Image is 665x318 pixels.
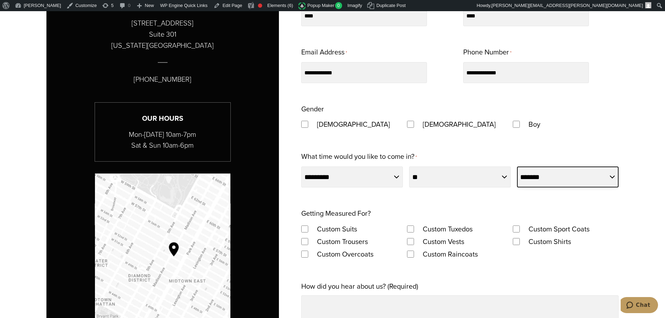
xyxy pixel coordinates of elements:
label: Phone Number [463,46,511,59]
label: Boy [522,118,547,131]
label: Custom Trousers [310,235,375,248]
span: 0 [335,2,342,9]
label: Custom Tuxedos [416,223,480,235]
div: Focus keyphrase not set [258,3,262,8]
h3: Our Hours [95,113,230,124]
label: How did you hear about us? (Required) [301,280,418,293]
label: Custom Raincoats [416,248,485,260]
label: What time would you like to come in? [301,150,417,164]
label: Custom Shirts [522,235,578,248]
label: [DEMOGRAPHIC_DATA] [416,118,503,131]
label: Custom Sport Coats [522,223,597,235]
p: [PHONE_NUMBER] [134,74,191,85]
legend: Getting Measured For? [301,207,371,220]
label: Email Address [301,46,347,59]
label: Custom Vests [416,235,471,248]
iframe: To enrich screen reader interactions, please activate Accessibility in Grammarly extension settings [621,297,658,315]
p: Mon-[DATE] 10am-7pm Sat & Sun 10am-6pm [95,129,230,151]
legend: Gender [301,103,324,115]
label: [DEMOGRAPHIC_DATA] [310,118,397,131]
span: [PERSON_NAME][EMAIL_ADDRESS][PERSON_NAME][DOMAIN_NAME] [492,3,643,8]
label: Custom Suits [310,223,364,235]
label: Custom Overcoats [310,248,380,260]
p: [STREET_ADDRESS] Suite 301 [US_STATE][GEOGRAPHIC_DATA] [111,17,214,51]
